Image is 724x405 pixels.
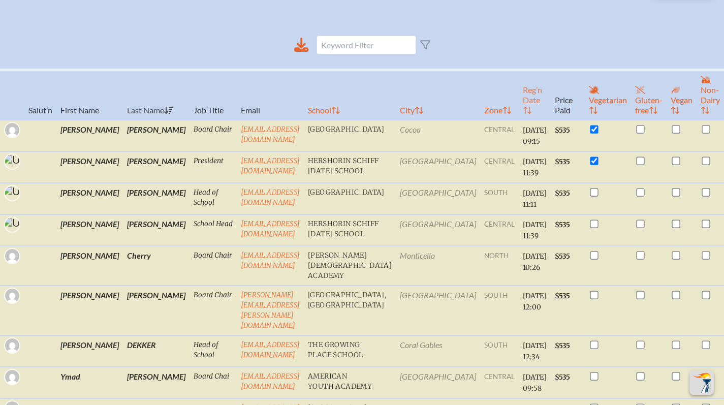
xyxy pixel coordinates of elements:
[304,335,396,367] td: The Growing Place School
[241,372,300,391] a: [EMAIL_ADDRESS][DOMAIN_NAME]
[523,252,547,272] span: [DATE] 10:26
[123,286,190,335] td: [PERSON_NAME]
[190,246,237,286] td: Board Chair
[523,373,547,393] span: [DATE] 09:58
[396,70,480,120] th: City
[5,123,19,137] img: Gravatar
[1,184,32,211] img: User Avatar
[396,183,480,214] td: [GEOGRAPHIC_DATA]
[304,367,396,398] td: American Youth Academy
[241,188,300,207] a: [EMAIL_ADDRESS][DOMAIN_NAME]
[667,70,697,120] th: Vegan
[304,70,396,120] th: School
[523,221,547,240] span: [DATE] 11:39
[56,286,123,335] td: [PERSON_NAME]
[304,246,396,286] td: [PERSON_NAME][DEMOGRAPHIC_DATA] Academy
[480,151,519,183] td: central
[480,120,519,151] td: central
[317,36,416,54] input: Keyword Filter
[56,120,123,151] td: [PERSON_NAME]
[691,372,712,393] img: To the top
[123,183,190,214] td: [PERSON_NAME]
[24,70,56,120] th: Salut’n
[480,246,519,286] td: north
[190,70,237,120] th: Job Title
[241,125,300,144] a: [EMAIL_ADDRESS][DOMAIN_NAME]
[523,158,547,177] span: [DATE] 11:39
[5,370,19,384] img: Gravatar
[190,151,237,183] td: President
[631,70,667,120] th: Gluten-free
[304,120,396,151] td: [GEOGRAPHIC_DATA]
[56,335,123,367] td: [PERSON_NAME]
[241,340,300,359] a: [EMAIL_ADDRESS][DOMAIN_NAME]
[56,246,123,286] td: [PERSON_NAME]
[555,158,570,166] span: $535
[304,151,396,183] td: Hershorin Schiff [DATE] School
[304,214,396,246] td: Hershorin Schiff [DATE] School
[241,157,300,175] a: [EMAIL_ADDRESS][DOMAIN_NAME]
[190,286,237,335] td: Board Chair
[237,70,304,120] th: Email
[555,292,570,300] span: $535
[396,120,480,151] td: Cocoa
[190,367,237,398] td: Board Chai
[1,152,32,179] img: User Avatar
[396,335,480,367] td: Coral Gables
[480,214,519,246] td: central
[304,286,396,335] td: [GEOGRAPHIC_DATA], [GEOGRAPHIC_DATA]
[551,70,585,120] th: Price Paid
[396,367,480,398] td: [GEOGRAPHIC_DATA]
[555,221,570,229] span: $535
[190,183,237,214] td: Head of School
[480,70,519,120] th: Zone
[241,291,300,330] a: [PERSON_NAME][EMAIL_ADDRESS][PERSON_NAME][DOMAIN_NAME]
[56,70,123,120] th: First Name
[523,292,547,311] span: [DATE] 12:00
[396,151,480,183] td: [GEOGRAPHIC_DATA]
[241,251,300,270] a: [EMAIL_ADDRESS][DOMAIN_NAME]
[555,341,570,350] span: $535
[585,70,631,120] th: Vegetarian
[5,338,19,353] img: Gravatar
[5,289,19,303] img: Gravatar
[555,373,570,382] span: $535
[123,151,190,183] td: [PERSON_NAME]
[241,220,300,238] a: [EMAIL_ADDRESS][DOMAIN_NAME]
[123,246,190,286] td: Cherry
[56,183,123,214] td: [PERSON_NAME]
[480,183,519,214] td: south
[123,214,190,246] td: [PERSON_NAME]
[123,335,190,367] td: DEKKER
[697,70,724,120] th: Non-Dairy
[56,151,123,183] td: [PERSON_NAME]
[56,367,123,398] td: Ymad
[523,189,547,209] span: [DATE] 11:11
[123,367,190,398] td: [PERSON_NAME]
[190,120,237,151] td: Board Chair
[56,214,123,246] td: [PERSON_NAME]
[5,249,19,263] img: Gravatar
[480,286,519,335] td: south
[1,215,32,242] img: User Avatar
[523,126,547,146] span: [DATE] 09:15
[519,70,551,120] th: Reg’n Date
[555,252,570,261] span: $535
[480,335,519,367] td: south
[304,183,396,214] td: [GEOGRAPHIC_DATA]
[555,189,570,198] span: $535
[555,126,570,135] span: $535
[523,341,547,361] span: [DATE] 12:34
[396,246,480,286] td: Monticello
[190,214,237,246] td: School Head
[396,286,480,335] td: [GEOGRAPHIC_DATA]
[190,335,237,367] td: Head of School
[396,214,480,246] td: [GEOGRAPHIC_DATA]
[689,370,714,395] button: Scroll Top
[480,367,519,398] td: central
[123,120,190,151] td: [PERSON_NAME]
[294,38,308,52] div: Download to CSV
